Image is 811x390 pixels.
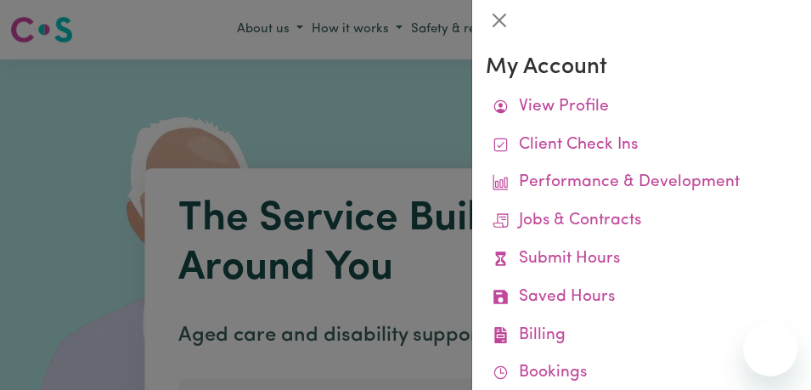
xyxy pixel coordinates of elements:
a: Client Check Ins [486,127,797,165]
button: Close [486,7,513,34]
a: Billing [486,317,797,355]
h3: My Account [486,54,797,82]
iframe: Button to launch messaging window [743,322,797,376]
a: Saved Hours [486,279,797,317]
a: View Profile [486,88,797,127]
a: Submit Hours [486,240,797,279]
a: Performance & Development [486,164,797,202]
a: Jobs & Contracts [486,202,797,240]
